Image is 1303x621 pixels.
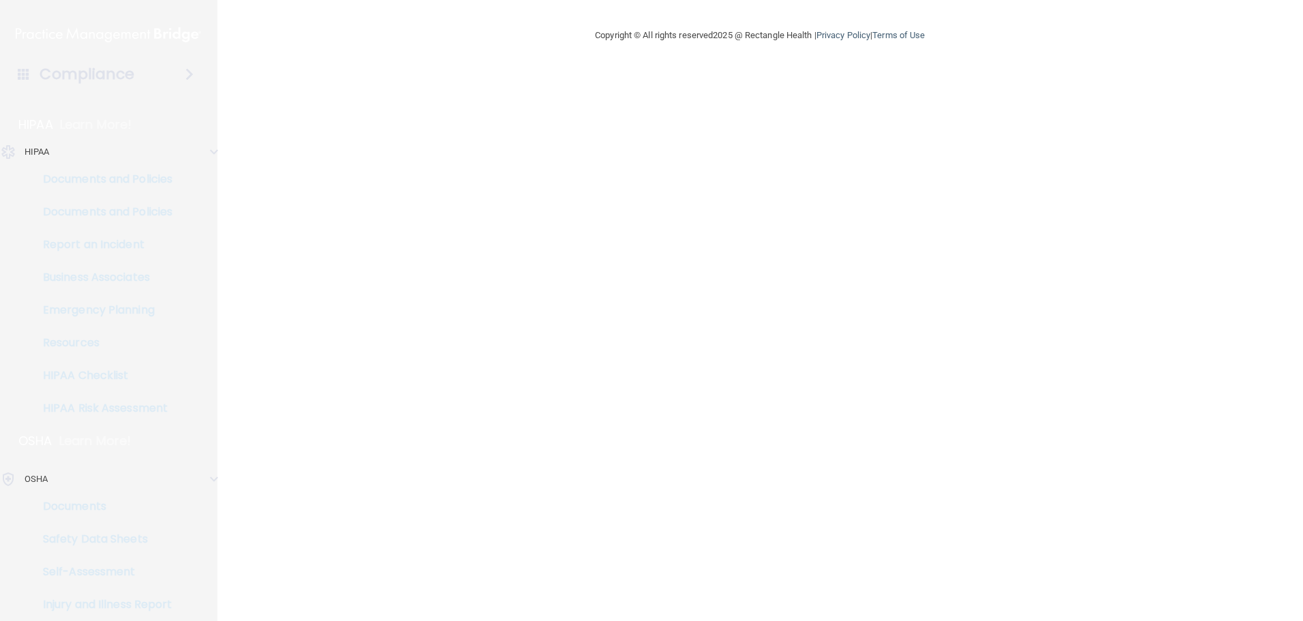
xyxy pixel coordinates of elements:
p: Business Associates [9,271,195,284]
p: Safety Data Sheets [9,532,195,546]
h4: Compliance [40,65,134,84]
p: Emergency Planning [9,303,195,317]
p: Self-Assessment [9,565,195,579]
div: Copyright © All rights reserved 2025 @ Rectangle Health | | [511,14,1009,57]
p: Documents and Policies [9,205,195,219]
p: Injury and Illness Report [9,598,195,611]
a: Privacy Policy [816,30,870,40]
p: HIPAA [25,144,50,160]
p: HIPAA Checklist [9,369,195,382]
p: HIPAA [18,117,53,133]
p: Learn More! [59,433,132,449]
p: Resources [9,336,195,350]
p: Documents [9,500,195,513]
a: Terms of Use [872,30,925,40]
p: OSHA [25,471,48,487]
img: PMB logo [16,21,201,48]
p: HIPAA Risk Assessment [9,402,195,415]
p: Documents and Policies [9,172,195,186]
p: OSHA [18,433,52,449]
p: Report an Incident [9,238,195,252]
p: Learn More! [60,117,132,133]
